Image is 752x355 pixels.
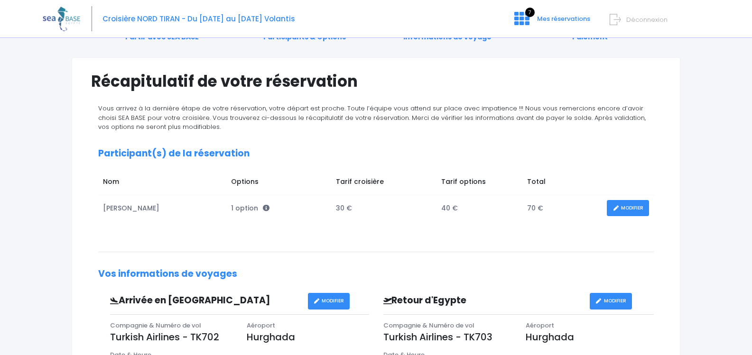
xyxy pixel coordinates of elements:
h3: Retour d'Egypte [376,295,590,306]
td: Nom [98,172,226,195]
td: Options [226,172,331,195]
h2: Vos informations de voyages [98,269,654,280]
span: 7 [525,8,535,17]
h2: Participant(s) de la réservation [98,148,654,159]
td: Tarif croisière [331,172,436,195]
span: Aéroport [247,321,275,330]
a: MODIFIER [308,293,350,309]
p: Turkish Airlines - TK702 [110,330,232,344]
td: Total [522,172,602,195]
p: Turkish Airlines - TK703 [383,330,511,344]
span: Vous arrivez à la dernière étape de votre réservation, votre départ est proche. Toute l’équipe vo... [98,104,646,131]
td: 70 € [522,195,602,221]
a: 7 Mes réservations [507,18,596,27]
span: Compagnie & Numéro de vol [110,321,201,330]
p: Hurghada [526,330,654,344]
td: [PERSON_NAME] [98,195,226,221]
a: MODIFIER [607,200,649,217]
a: MODIFIER [590,293,632,309]
p: Hurghada [247,330,369,344]
h3: Arrivée en [GEOGRAPHIC_DATA] [103,295,308,306]
span: Mes réservations [537,14,590,23]
td: Tarif options [436,172,522,195]
td: 40 € [436,195,522,221]
span: Déconnexion [626,15,668,24]
span: Croisière NORD TIRAN - Du [DATE] au [DATE] Volantis [102,14,295,24]
span: Compagnie & Numéro de vol [383,321,474,330]
td: 30 € [331,195,436,221]
h1: Récapitulatif de votre réservation [91,72,661,91]
span: 1 option [231,203,269,213]
span: Aéroport [526,321,554,330]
